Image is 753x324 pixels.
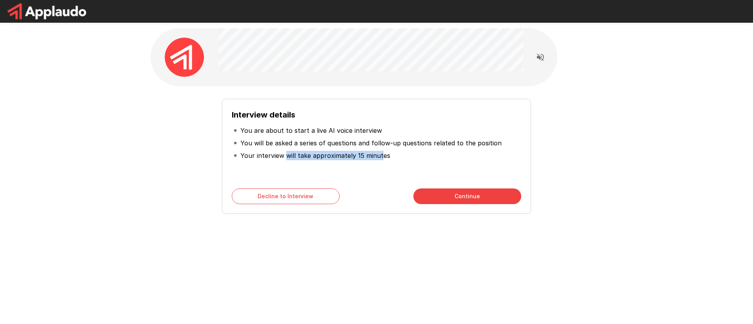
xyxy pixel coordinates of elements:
[413,188,521,204] button: Continue
[240,126,382,135] p: You are about to start a live AI voice interview
[232,110,295,119] b: Interview details
[533,49,548,65] button: Read questions aloud
[240,138,502,148] p: You will be asked a series of questions and follow-up questions related to the position
[165,38,204,77] img: applaudo_avatar.png
[232,188,340,204] button: Decline to Interview
[240,151,390,160] p: Your interview will take approximately 15 minutes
